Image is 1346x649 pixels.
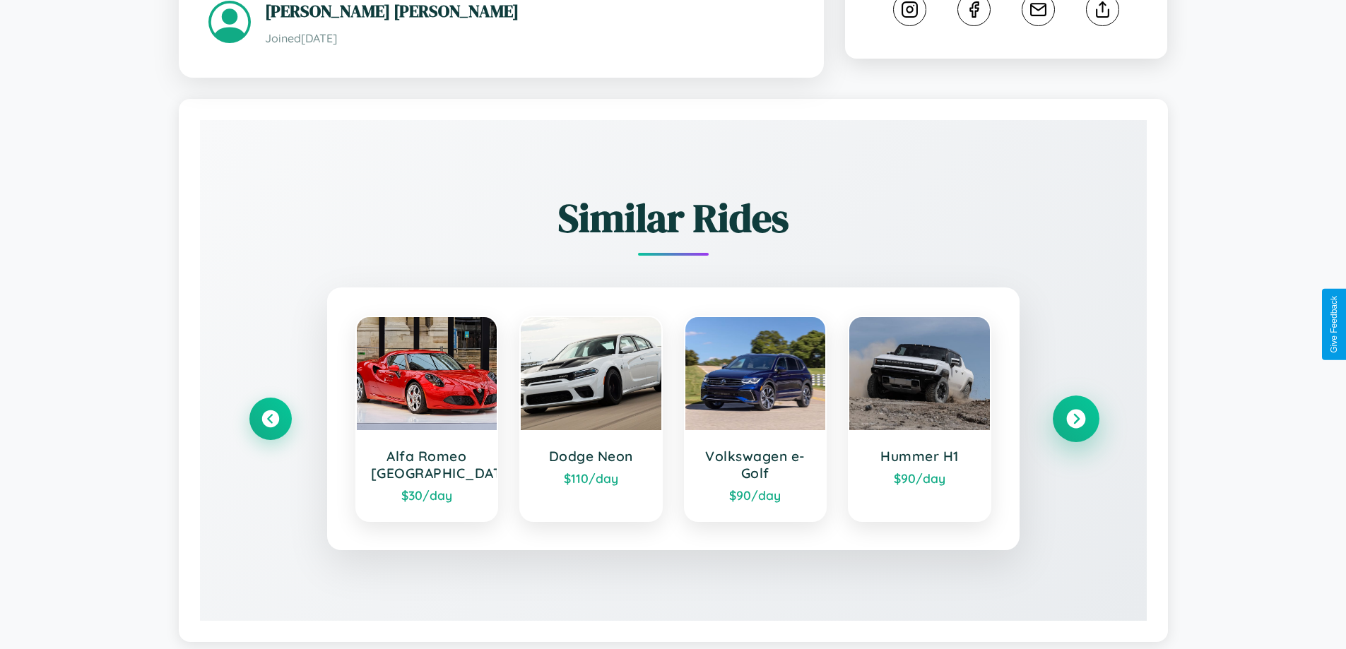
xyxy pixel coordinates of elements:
a: Volkswagen e-Golf$90/day [684,316,827,522]
h3: Volkswagen e-Golf [699,448,812,482]
h2: Similar Rides [249,191,1097,245]
div: $ 90 /day [863,470,976,486]
a: Dodge Neon$110/day [519,316,663,522]
div: $ 110 /day [535,470,647,486]
h3: Alfa Romeo [GEOGRAPHIC_DATA] [371,448,483,482]
div: $ 90 /day [699,487,812,503]
h3: Hummer H1 [863,448,976,465]
div: $ 30 /day [371,487,483,503]
p: Joined [DATE] [265,28,794,49]
h3: Dodge Neon [535,448,647,465]
div: Give Feedback [1329,296,1339,353]
a: Hummer H1$90/day [848,316,991,522]
a: Alfa Romeo [GEOGRAPHIC_DATA]$30/day [355,316,499,522]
